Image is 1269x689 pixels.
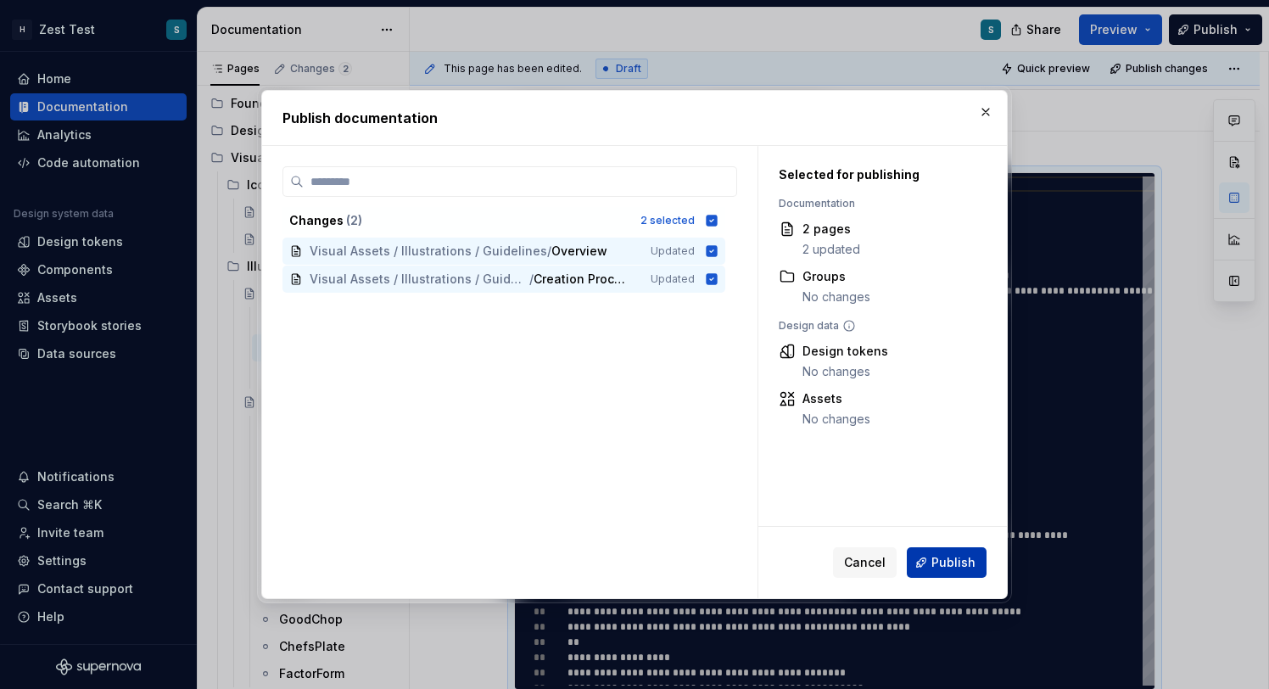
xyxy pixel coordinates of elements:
h2: Publish documentation [282,108,987,128]
span: / [529,271,534,288]
div: No changes [802,411,870,428]
div: No changes [802,363,888,380]
button: Publish [907,547,987,578]
div: Selected for publishing [779,166,978,183]
div: No changes [802,288,870,305]
div: Documentation [779,197,978,210]
button: Cancel [833,547,897,578]
div: Design tokens [802,343,888,360]
span: Overview [551,243,607,260]
span: Publish [931,554,976,571]
div: 2 updated [802,241,860,258]
span: Updated [651,272,695,286]
span: Cancel [844,554,886,571]
span: / [547,243,551,260]
span: Creation Process [534,271,628,288]
div: Changes [289,212,630,229]
span: Visual Assets / Illustrations / Guidelines [310,271,529,288]
span: Visual Assets / Illustrations / Guidelines [310,243,547,260]
div: Groups [802,268,870,285]
span: ( 2 ) [346,213,362,227]
div: Design data [779,319,978,333]
span: Updated [651,244,695,258]
div: Assets [802,390,870,407]
div: 2 selected [640,214,695,227]
div: 2 pages [802,221,860,238]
